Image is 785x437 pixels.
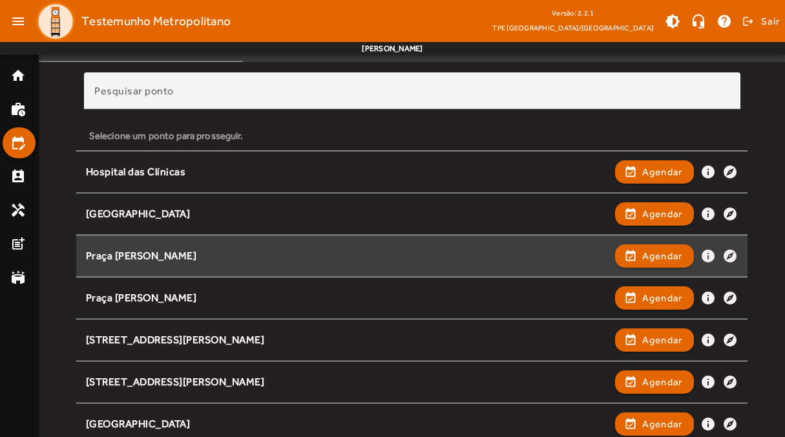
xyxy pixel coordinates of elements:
[722,416,738,432] mat-icon: explore
[86,418,609,431] div: [GEOGRAPHIC_DATA]
[10,135,26,151] mat-icon: edit_calendar
[615,244,695,268] button: Agendar
[722,290,738,306] mat-icon: explore
[722,248,738,264] mat-icon: explore
[642,164,683,180] span: Agendar
[642,332,683,348] span: Agendar
[700,290,716,306] mat-icon: info
[5,8,31,34] mat-icon: menu
[761,11,780,32] span: Sair
[642,374,683,390] span: Agendar
[642,248,683,264] span: Agendar
[615,412,695,436] button: Agendar
[86,376,609,389] div: [STREET_ADDRESS][PERSON_NAME]
[722,206,738,222] mat-icon: explore
[10,68,26,83] mat-icon: home
[94,85,174,97] mat-label: Pesquisar ponto
[642,206,683,222] span: Agendar
[86,334,609,347] div: [STREET_ADDRESS][PERSON_NAME]
[10,270,26,285] mat-icon: stadium
[700,374,716,390] mat-icon: info
[615,160,695,184] button: Agendar
[492,5,653,21] div: Versão: 2.2.1
[615,370,695,394] button: Agendar
[10,202,26,218] mat-icon: handyman
[722,332,738,348] mat-icon: explore
[642,416,683,432] span: Agendar
[89,129,735,143] div: Selecione um ponto para prosseguir.
[86,208,609,221] div: [GEOGRAPHIC_DATA]
[10,101,26,117] mat-icon: work_history
[615,286,695,310] button: Agendar
[722,374,738,390] mat-icon: explore
[10,236,26,251] mat-icon: post_add
[700,416,716,432] mat-icon: info
[700,164,716,180] mat-icon: info
[740,12,780,31] button: Sair
[492,21,653,34] span: TPE [GEOGRAPHIC_DATA]/[GEOGRAPHIC_DATA]
[31,2,231,41] a: Testemunho Metropolitano
[86,292,609,305] div: Praça [PERSON_NAME]
[615,202,695,226] button: Agendar
[642,290,683,306] span: Agendar
[81,11,231,32] span: Testemunho Metropolitano
[722,164,738,180] mat-icon: explore
[700,248,716,264] mat-icon: info
[36,2,75,41] img: Logo TPE
[615,328,695,352] button: Agendar
[86,250,609,263] div: Praça [PERSON_NAME]
[700,332,716,348] mat-icon: info
[10,169,26,184] mat-icon: perm_contact_calendar
[86,165,609,179] div: Hospital das Clínicas
[700,206,716,222] mat-icon: info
